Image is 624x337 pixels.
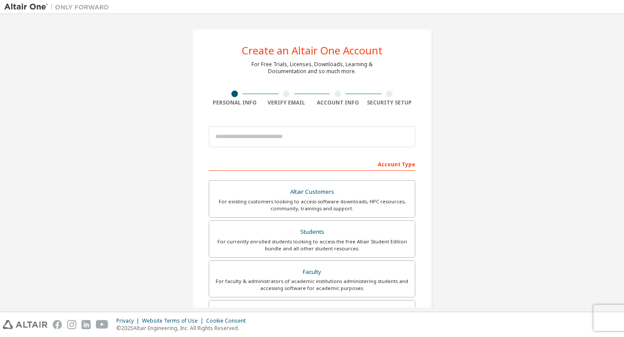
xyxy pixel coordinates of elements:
[206,317,251,324] div: Cookie Consent
[242,45,383,56] div: Create an Altair One Account
[364,99,416,106] div: Security Setup
[96,320,109,329] img: youtube.svg
[312,99,364,106] div: Account Info
[67,320,76,329] img: instagram.svg
[214,238,410,252] div: For currently enrolled students looking to access the free Altair Student Edition bundle and all ...
[53,320,62,329] img: facebook.svg
[3,320,47,329] img: altair_logo.svg
[209,157,415,171] div: Account Type
[81,320,91,329] img: linkedin.svg
[214,266,410,278] div: Faculty
[116,317,142,324] div: Privacy
[214,306,410,318] div: Everyone else
[4,3,113,11] img: Altair One
[142,317,206,324] div: Website Terms of Use
[214,186,410,198] div: Altair Customers
[214,198,410,212] div: For existing customers looking to access software downloads, HPC resources, community, trainings ...
[209,99,261,106] div: Personal Info
[116,324,251,332] p: © 2025 Altair Engineering, Inc. All Rights Reserved.
[214,226,410,238] div: Students
[251,61,373,75] div: For Free Trials, Licenses, Downloads, Learning & Documentation and so much more.
[261,99,312,106] div: Verify Email
[214,278,410,292] div: For faculty & administrators of academic institutions administering students and accessing softwa...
